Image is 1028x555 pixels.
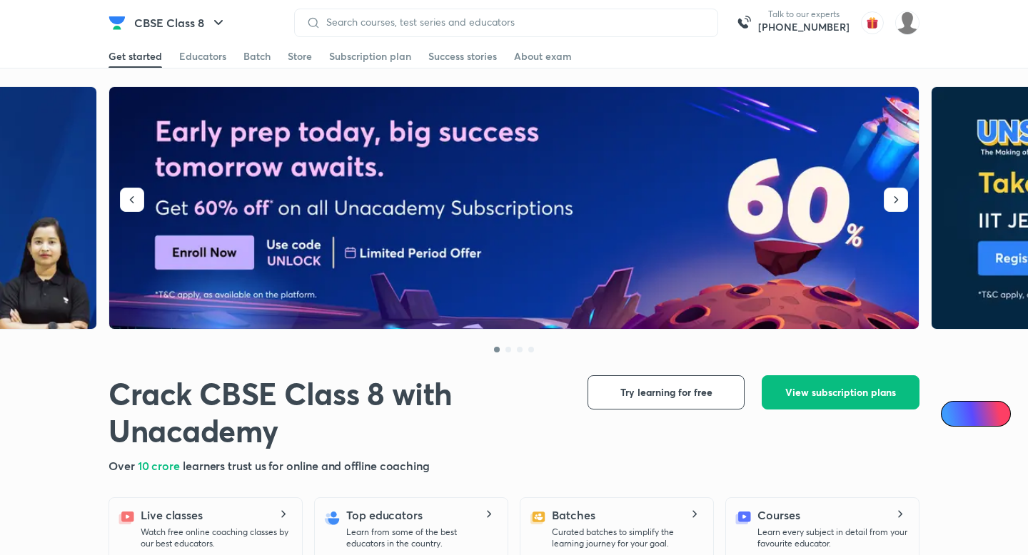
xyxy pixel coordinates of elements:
[620,385,712,399] span: Try learning for free
[757,526,907,549] p: Learn every subject in detail from your favourite educator.
[428,45,497,68] a: Success stories
[288,45,312,68] a: Store
[941,401,1011,427] a: Ai Doubts
[183,458,430,473] span: learners trust us for online and offline coaching
[552,526,702,549] p: Curated batches to simplify the learning journey for your goal.
[949,408,961,419] img: Icon
[179,49,226,63] div: Educators
[588,375,745,409] button: Try learning for free
[243,49,271,63] div: Batch
[329,49,411,63] div: Subscription plan
[138,458,183,473] span: 10 crore
[109,45,162,68] a: Get started
[243,45,271,68] a: Batch
[346,506,423,524] h5: Top educators
[428,49,497,63] div: Success stories
[141,506,203,524] h5: Live classes
[964,408,1002,419] span: Ai Doubts
[109,375,565,449] h1: Crack CBSE Class 8 with Unacademy
[126,9,236,37] button: CBSE Class 8
[757,506,800,524] h5: Courses
[141,526,291,549] p: Watch free online coaching classes by our best educators.
[758,9,850,20] p: Talk to our experts
[762,375,919,409] button: View subscription plans
[321,16,706,28] input: Search courses, test series and educators
[730,9,758,37] img: call-us
[346,526,496,549] p: Learn from some of the best educators in the country.
[109,458,138,473] span: Over
[109,14,126,31] img: Company Logo
[514,49,572,63] div: About exam
[861,11,884,34] img: avatar
[514,45,572,68] a: About exam
[288,49,312,63] div: Store
[895,11,919,35] img: S M AKSHATHAjjjfhfjgjgkgkgkhk
[329,45,411,68] a: Subscription plan
[552,506,595,524] h5: Batches
[179,45,226,68] a: Educators
[109,49,162,63] div: Get started
[785,385,896,399] span: View subscription plans
[758,20,850,34] a: [PHONE_NUMBER]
